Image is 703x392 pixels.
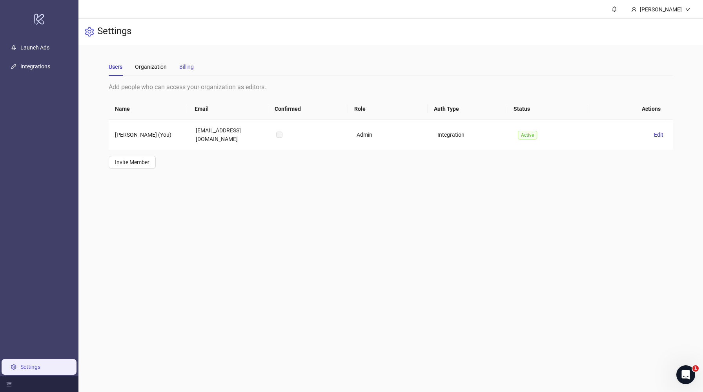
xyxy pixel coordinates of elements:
th: Email [188,98,268,120]
td: [EMAIL_ADDRESS][DOMAIN_NAME] [189,120,270,150]
button: Edit [651,130,667,139]
td: Integration [431,120,512,150]
th: Status [507,98,587,120]
span: menu-fold [6,381,12,387]
th: Auth Type [428,98,507,120]
th: Name [109,98,188,120]
td: Admin [350,120,431,150]
th: Confirmed [268,98,348,120]
th: Role [348,98,428,120]
span: setting [85,27,94,37]
a: Settings [20,364,40,370]
span: Edit [654,132,663,138]
span: bell [612,6,617,12]
a: Launch Ads [20,44,49,51]
span: down [685,7,690,12]
h3: Settings [97,25,131,38]
td: [PERSON_NAME] (You) [109,120,189,150]
th: Actions [587,98,667,120]
div: Organization [135,62,167,71]
div: Add people who can access your organization as editors. [109,82,673,92]
span: Invite Member [115,159,149,165]
span: user [631,7,637,12]
button: Invite Member [109,156,156,169]
div: Users [109,62,122,71]
div: Billing [179,62,194,71]
span: 1 [692,365,699,372]
iframe: Intercom live chat [676,365,695,384]
span: Active [518,131,537,139]
div: [PERSON_NAME] [637,5,685,14]
a: Integrations [20,63,50,70]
